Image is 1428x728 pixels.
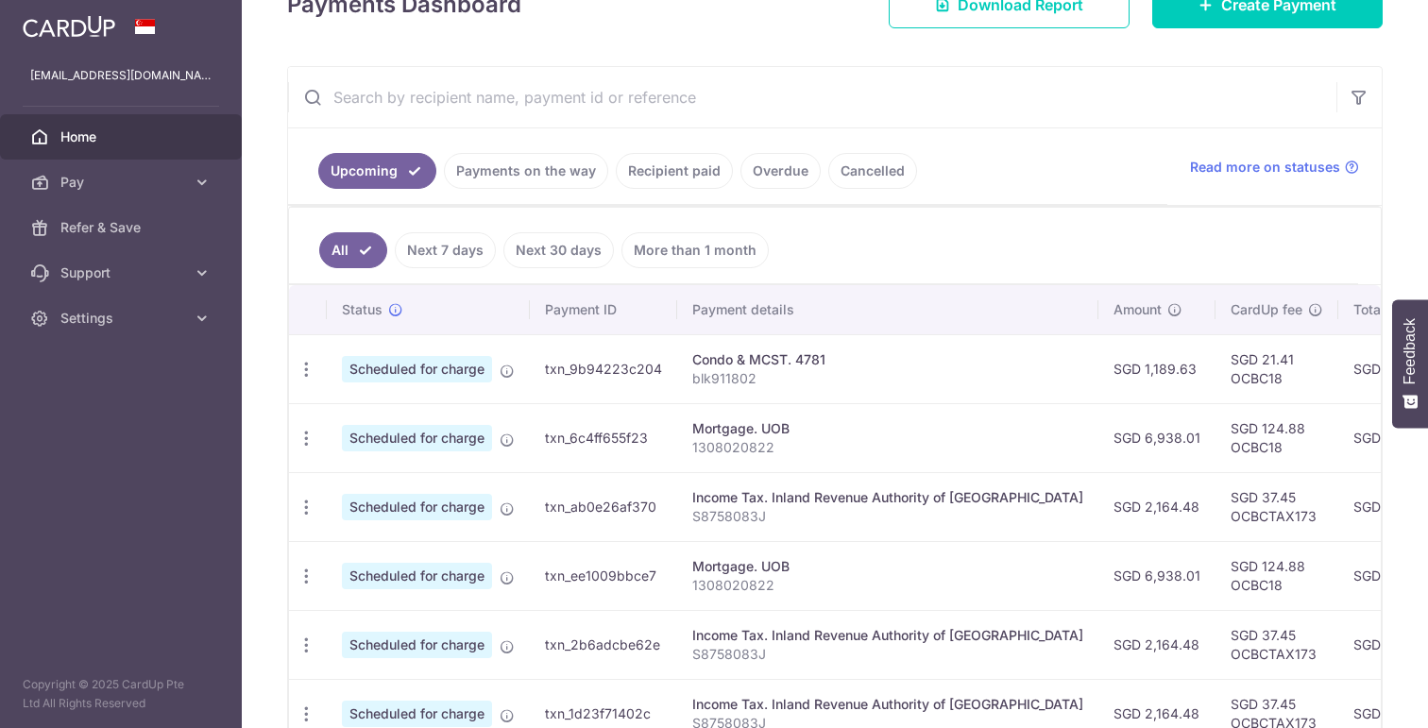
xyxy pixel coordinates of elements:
[1190,158,1340,177] span: Read more on statuses
[444,153,608,189] a: Payments on the way
[60,127,185,146] span: Home
[319,232,387,268] a: All
[1190,158,1359,177] a: Read more on statuses
[692,488,1083,507] div: Income Tax. Inland Revenue Authority of [GEOGRAPHIC_DATA]
[530,285,677,334] th: Payment ID
[1215,610,1338,679] td: SGD 37.45 OCBCTAX173
[1215,403,1338,472] td: SGD 124.88 OCBC18
[342,356,492,382] span: Scheduled for charge
[530,541,677,610] td: txn_ee1009bbce7
[1098,610,1215,679] td: SGD 2,164.48
[692,350,1083,369] div: Condo & MCST. 4781
[60,263,185,282] span: Support
[1215,334,1338,403] td: SGD 21.41 OCBC18
[692,438,1083,457] p: 1308020822
[828,153,917,189] a: Cancelled
[503,232,614,268] a: Next 30 days
[1098,403,1215,472] td: SGD 6,938.01
[60,309,185,328] span: Settings
[1098,472,1215,541] td: SGD 2,164.48
[1215,541,1338,610] td: SGD 124.88 OCBC18
[1402,318,1419,384] span: Feedback
[740,153,821,189] a: Overdue
[60,218,185,237] span: Refer & Save
[342,563,492,589] span: Scheduled for charge
[530,472,677,541] td: txn_ab0e26af370
[530,334,677,403] td: txn_9b94223c204
[692,419,1083,438] div: Mortgage. UOB
[692,626,1083,645] div: Income Tax. Inland Revenue Authority of [GEOGRAPHIC_DATA]
[692,695,1083,714] div: Income Tax. Inland Revenue Authority of [GEOGRAPHIC_DATA]
[342,701,492,727] span: Scheduled for charge
[30,66,212,85] p: [EMAIL_ADDRESS][DOMAIN_NAME]
[621,232,769,268] a: More than 1 month
[1113,300,1162,319] span: Amount
[43,13,82,30] span: Help
[395,232,496,268] a: Next 7 days
[1353,300,1416,319] span: Total amt.
[616,153,733,189] a: Recipient paid
[677,285,1098,334] th: Payment details
[1098,541,1215,610] td: SGD 6,938.01
[1392,299,1428,428] button: Feedback - Show survey
[1215,472,1338,541] td: SGD 37.45 OCBCTAX173
[1098,334,1215,403] td: SGD 1,189.63
[23,15,115,38] img: CardUp
[318,153,436,189] a: Upcoming
[692,369,1083,388] p: blk911802
[530,403,677,472] td: txn_6c4ff655f23
[1231,300,1302,319] span: CardUp fee
[342,425,492,451] span: Scheduled for charge
[60,173,185,192] span: Pay
[288,67,1336,127] input: Search by recipient name, payment id or reference
[342,632,492,658] span: Scheduled for charge
[692,557,1083,576] div: Mortgage. UOB
[692,576,1083,595] p: 1308020822
[692,645,1083,664] p: S8758083J
[342,494,492,520] span: Scheduled for charge
[530,610,677,679] td: txn_2b6adcbe62e
[692,507,1083,526] p: S8758083J
[342,300,382,319] span: Status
